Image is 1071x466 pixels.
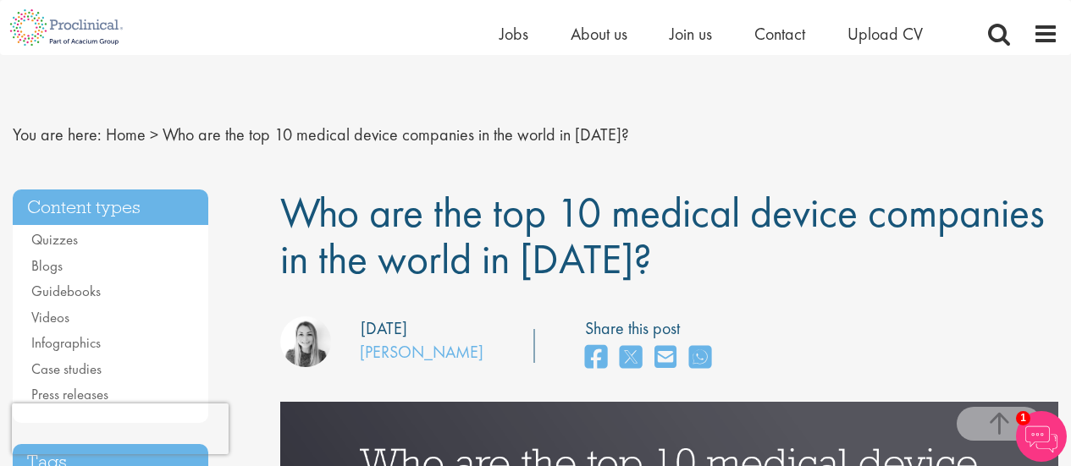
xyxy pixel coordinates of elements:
[280,316,331,367] img: Hannah Burke
[163,123,629,145] span: Who are the top 10 medical device companies in the world in [DATE]?
[571,23,627,45] a: About us
[31,308,69,326] a: Videos
[13,123,102,145] span: You are here:
[106,123,146,145] a: breadcrumb link
[670,23,712,45] a: Join us
[500,23,528,45] a: Jobs
[585,340,607,376] a: share on facebook
[12,403,229,454] iframe: reCAPTCHA
[280,185,1045,286] span: Who are the top 10 medical device companies in the world in [DATE]?
[361,316,407,341] div: [DATE]
[1016,411,1067,462] img: Chatbot
[585,316,720,341] label: Share this post
[847,23,923,45] a: Upload CV
[1016,411,1030,425] span: 1
[13,189,208,226] h3: Content types
[31,282,101,300] a: Guidebooks
[754,23,805,45] a: Contact
[620,340,642,376] a: share on twitter
[31,385,108,403] a: Press releases
[360,341,483,363] a: [PERSON_NAME]
[150,123,158,145] span: >
[31,230,78,249] a: Quizzes
[31,333,101,352] a: Infographics
[654,340,676,376] a: share on email
[689,340,711,376] a: share on whats app
[31,256,63,275] a: Blogs
[31,359,102,378] a: Case studies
